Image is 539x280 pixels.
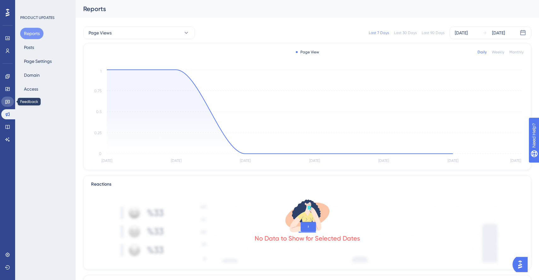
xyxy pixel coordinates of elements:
[455,29,468,37] div: [DATE]
[492,50,504,55] div: Weekly
[83,27,195,39] button: Page Views
[513,255,531,274] iframe: UserGuiding AI Assistant Launcher
[100,69,101,74] tspan: 1
[15,2,39,9] span: Need Help?
[99,152,101,156] tspan: 0
[448,158,458,163] tspan: [DATE]
[83,4,516,13] div: Reports
[509,50,524,55] div: Monthly
[171,158,182,163] tspan: [DATE]
[510,158,521,163] tspan: [DATE]
[94,89,101,93] tspan: 0.75
[309,158,320,163] tspan: [DATE]
[20,69,43,81] button: Domain
[91,181,524,188] div: Reactions
[89,29,112,37] span: Page Views
[240,158,251,163] tspan: [DATE]
[94,131,101,135] tspan: 0.25
[20,42,38,53] button: Posts
[96,110,101,114] tspan: 0.5
[255,234,360,243] div: No Data to Show for Selected Dates
[20,56,55,67] button: Page Settings
[394,30,417,35] div: Last 30 Days
[101,158,112,163] tspan: [DATE]
[20,28,43,39] button: Reports
[492,29,505,37] div: [DATE]
[478,50,487,55] div: Daily
[20,83,42,95] button: Access
[20,15,55,20] div: PRODUCT UPDATES
[378,158,389,163] tspan: [DATE]
[422,30,444,35] div: Last 90 Days
[296,50,319,55] div: Page View
[369,30,389,35] div: Last 7 Days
